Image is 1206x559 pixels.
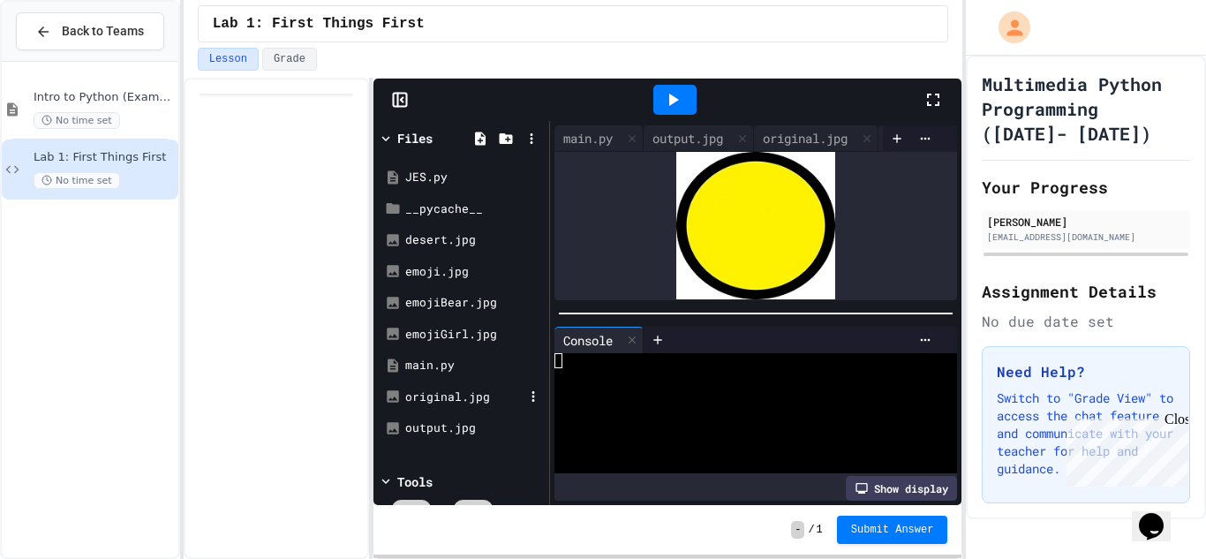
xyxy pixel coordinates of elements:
h3: Need Help? [997,361,1175,382]
iframe: chat widget [1059,412,1188,487]
div: main.py [554,125,644,152]
span: No time set [34,112,120,129]
button: Back to Teams [16,12,164,50]
p: Switch to "Grade View" to access the chat feature and communicate with your teacher for help and ... [997,389,1175,478]
div: Console [554,331,622,350]
div: original.jpg [754,129,856,147]
div: [EMAIL_ADDRESS][DOMAIN_NAME] [987,230,1185,244]
div: Files [397,129,433,147]
div: output.jpg [644,125,754,152]
img: 2Q== [676,152,834,299]
div: output.jpg [644,129,732,147]
div: Chat with us now!Close [7,7,122,112]
span: Submit Answer [851,523,934,537]
div: original.jpg [754,125,878,152]
div: main.py [554,129,622,147]
div: __pycache__ [405,200,543,218]
h2: Assignment Details [982,279,1190,304]
div: JES.py [405,169,543,186]
span: Intro to Python (Examples) [34,90,175,105]
span: Lab 1: First Things First [213,13,425,34]
span: Lab 1: First Things First [34,150,175,165]
div: original.jpg [405,389,524,406]
div: main.py [405,357,543,374]
button: Lesson [198,48,259,71]
div: Tools [397,472,433,491]
button: Submit Answer [837,516,948,544]
div: My Account [980,7,1035,48]
div: emojiGirl.jpg [405,326,543,344]
iframe: chat widget [1132,488,1188,541]
div: Console [554,327,644,353]
div: emoji.jpg [405,263,543,281]
div: desert.jpg [878,129,967,147]
span: / [808,523,814,537]
span: - [791,521,804,539]
button: Grade [262,48,317,71]
div: output.jpg [405,419,543,437]
div: Show display [846,476,957,501]
div: No due date set [982,311,1190,332]
span: 1 [817,523,823,537]
div: emojiBear.jpg [405,294,543,312]
span: No time set [34,172,120,189]
div: desert.jpg [878,125,989,152]
h1: Multimedia Python Programming ([DATE]- [DATE]) [982,72,1190,146]
h2: Your Progress [982,175,1190,200]
div: desert.jpg [405,231,543,249]
span: Back to Teams [62,22,144,41]
div: [PERSON_NAME] [987,214,1185,230]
